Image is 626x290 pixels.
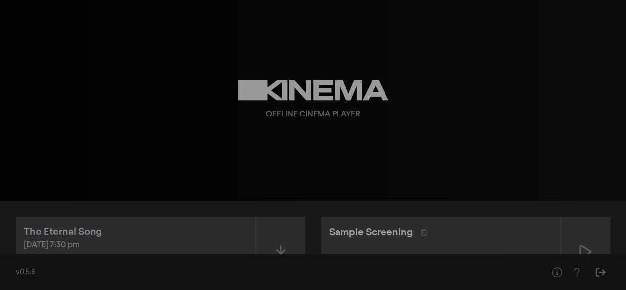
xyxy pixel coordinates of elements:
div: [DATE] 7:30 pm [24,239,247,251]
button: Help [547,262,567,282]
div: Offline Cinema Player [266,109,360,120]
button: Sign Out [590,262,610,282]
div: Sample Screening [329,225,413,240]
button: Help [567,262,586,282]
div: The Eternal Song [24,225,102,239]
div: v0.5.8 [16,267,527,278]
